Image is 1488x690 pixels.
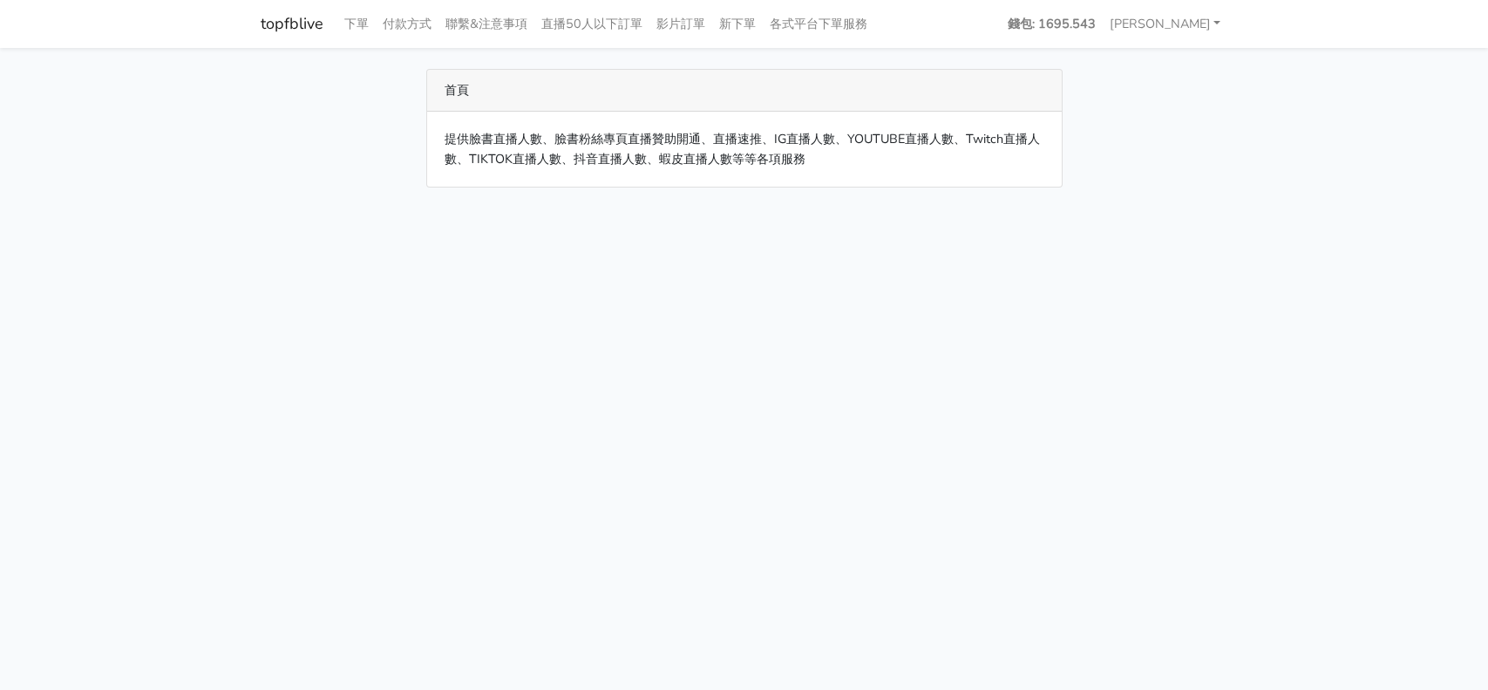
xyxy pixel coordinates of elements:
[337,7,376,41] a: 下單
[1008,15,1096,32] strong: 錢包: 1695.543
[1103,7,1228,41] a: [PERSON_NAME]
[534,7,649,41] a: 直播50人以下訂單
[1001,7,1103,41] a: 錢包: 1695.543
[649,7,712,41] a: 影片訂單
[763,7,874,41] a: 各式平台下單服務
[427,70,1062,112] div: 首頁
[427,112,1062,187] div: 提供臉書直播人數、臉書粉絲專頁直播贊助開通、直播速推、IG直播人數、YOUTUBE直播人數、Twitch直播人數、TIKTOK直播人數、抖音直播人數、蝦皮直播人數等等各項服務
[712,7,763,41] a: 新下單
[261,7,323,41] a: topfblive
[376,7,438,41] a: 付款方式
[438,7,534,41] a: 聯繫&注意事項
